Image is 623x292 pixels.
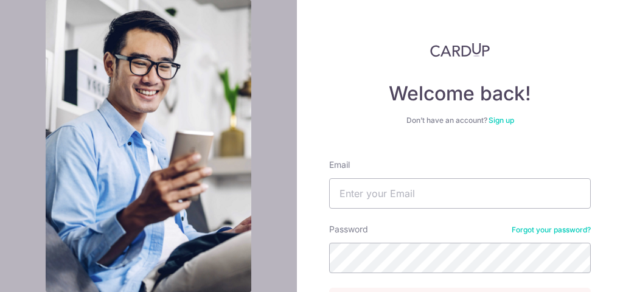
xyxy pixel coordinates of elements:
[430,43,490,57] img: CardUp Logo
[329,116,591,125] div: Don’t have an account?
[329,178,591,209] input: Enter your Email
[329,159,350,171] label: Email
[489,116,514,125] a: Sign up
[329,82,591,106] h4: Welcome back!
[512,225,591,235] a: Forgot your password?
[329,223,368,235] label: Password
